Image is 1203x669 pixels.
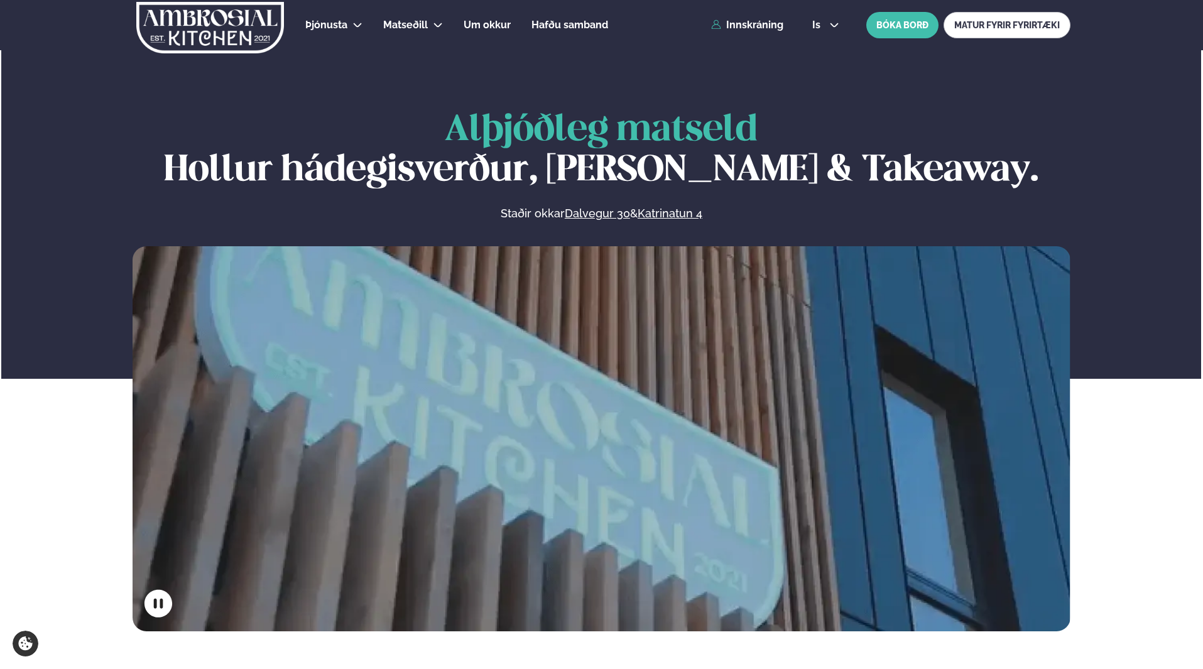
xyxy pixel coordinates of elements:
span: Hafðu samband [531,19,608,31]
img: logo [135,2,285,53]
span: Matseðill [383,19,428,31]
a: Þjónusta [305,18,347,33]
a: Um okkur [464,18,511,33]
span: Alþjóðleg matseld [445,113,758,148]
a: Cookie settings [13,631,38,656]
span: Þjónusta [305,19,347,31]
a: Innskráning [711,19,783,31]
h1: Hollur hádegisverður, [PERSON_NAME] & Takeaway. [133,111,1070,191]
a: Katrinatun 4 [638,206,702,221]
a: MATUR FYRIR FYRIRTÆKI [944,12,1070,38]
button: BÓKA BORÐ [866,12,939,38]
a: Dalvegur 30 [565,206,630,221]
span: Um okkur [464,19,511,31]
button: is [802,20,849,30]
a: Hafðu samband [531,18,608,33]
p: Staðir okkar & [364,206,839,221]
a: Matseðill [383,18,428,33]
span: is [812,20,824,30]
